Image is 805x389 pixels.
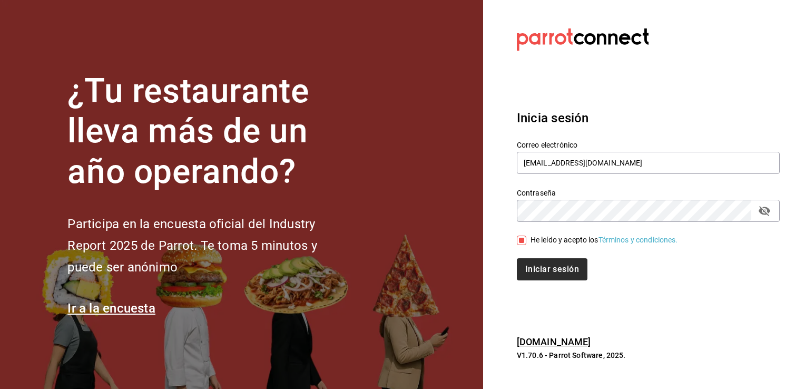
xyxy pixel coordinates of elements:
[531,235,678,246] div: He leído y acepto los
[517,258,587,280] button: Iniciar sesión
[517,141,780,148] label: Correo electrónico
[755,202,773,220] button: passwordField
[517,109,780,128] h3: Inicia sesión
[517,350,780,361] p: V1.70.6 - Parrot Software, 2025.
[598,236,678,244] a: Términos y condiciones.
[517,152,780,174] input: Ingresa tu correo electrónico
[67,213,352,278] h2: Participa en la encuesta oficial del Industry Report 2025 de Parrot. Te toma 5 minutos y puede se...
[517,336,591,347] a: [DOMAIN_NAME]
[517,189,780,196] label: Contraseña
[67,71,352,192] h1: ¿Tu restaurante lleva más de un año operando?
[67,301,155,316] a: Ir a la encuesta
